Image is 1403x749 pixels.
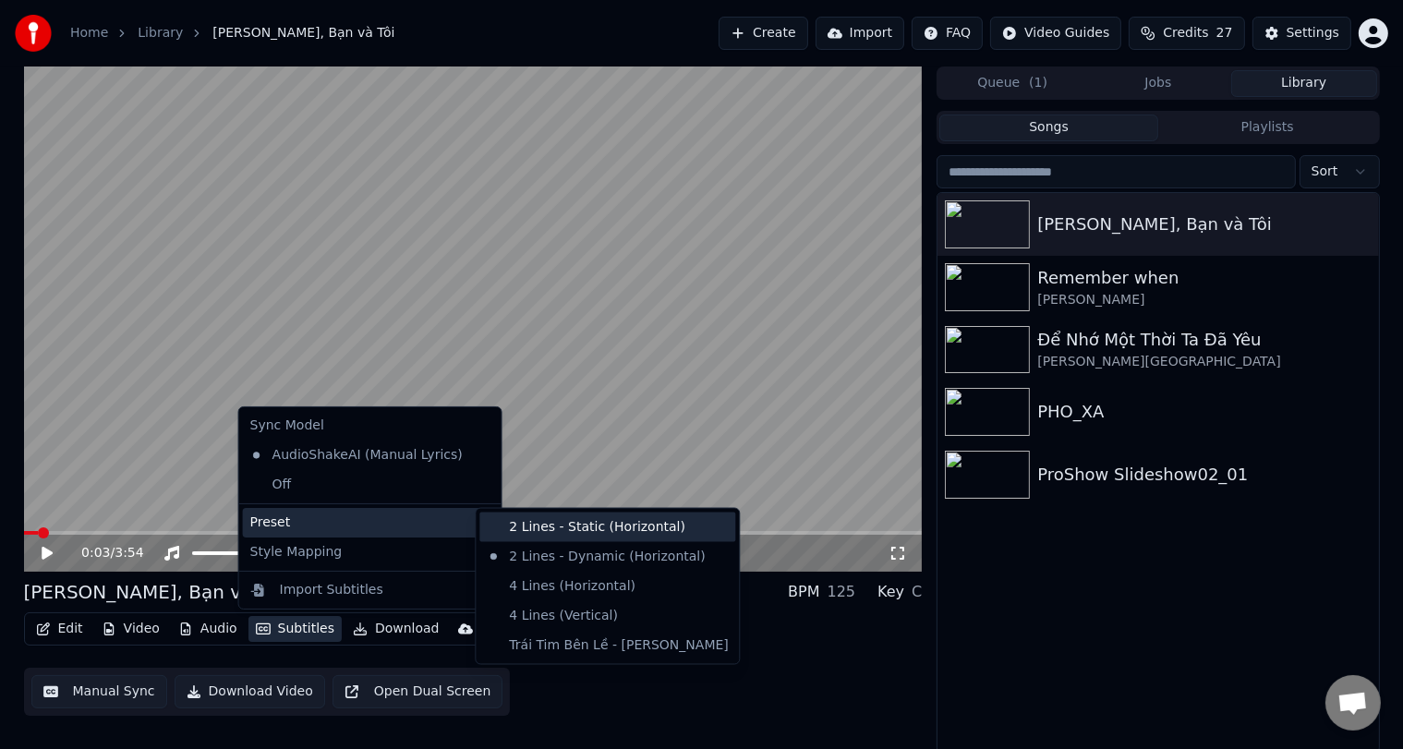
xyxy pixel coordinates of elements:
span: 27 [1216,24,1233,42]
div: Style Mapping [243,538,498,567]
div: / [81,544,126,562]
div: Off [243,470,498,500]
button: Download Video [175,675,325,708]
button: Manual Sync [31,675,167,708]
button: Video Guides [990,17,1121,50]
div: [PERSON_NAME], Bạn và Tôi [1037,211,1371,237]
button: Queue [939,70,1085,97]
a: Library [138,24,183,42]
button: FAQ [912,17,983,50]
span: [PERSON_NAME], Bạn và Tôi [212,24,394,42]
nav: breadcrumb [70,24,395,42]
button: Playlists [1158,115,1377,141]
div: Preset [243,508,498,538]
div: Trái Tim Bên Lề - [PERSON_NAME] [479,631,735,660]
button: Download [345,616,447,642]
div: PHO_XA [1037,399,1371,425]
div: [PERSON_NAME][GEOGRAPHIC_DATA] [1037,353,1371,371]
div: Sync Model [243,411,498,441]
button: Credits27 [1129,17,1244,50]
div: 4 Lines (Horizontal) [479,572,735,601]
span: 3:54 [115,544,143,562]
div: BPM [788,581,819,603]
button: Songs [939,115,1158,141]
img: youka [15,15,52,52]
button: Import [816,17,904,50]
div: Remember when [1037,265,1371,291]
button: Create [719,17,808,50]
div: Key [877,581,904,603]
a: Home [70,24,108,42]
button: Edit [29,616,91,642]
div: 125 [828,581,856,603]
div: Import Subtitles [280,581,383,599]
div: Settings [1287,24,1339,42]
div: [PERSON_NAME], Bạn và Tôi [24,579,284,605]
button: Video [94,616,167,642]
div: ProShow Slideshow02_01 [1037,462,1371,488]
div: AudioShakeAI (Manual Lyrics) [243,441,470,470]
button: Library [1231,70,1377,97]
span: Credits [1163,24,1208,42]
button: Settings [1252,17,1351,50]
div: [PERSON_NAME] [1037,291,1371,309]
div: 4 Lines (Vertical) [479,601,735,631]
div: 2 Lines - Dynamic (Horizontal) [479,542,735,572]
span: Sort [1312,163,1338,181]
button: Open Dual Screen [333,675,503,708]
span: ( 1 ) [1029,74,1047,92]
div: C [912,581,922,603]
button: Jobs [1085,70,1231,97]
button: Subtitles [248,616,342,642]
a: Open chat [1325,675,1381,731]
span: 0:03 [81,544,110,562]
div: Để Nhớ Một Thời Ta Đã Yêu [1037,327,1371,353]
button: Audio [171,616,245,642]
div: 2 Lines - Static (Horizontal) [479,513,735,542]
